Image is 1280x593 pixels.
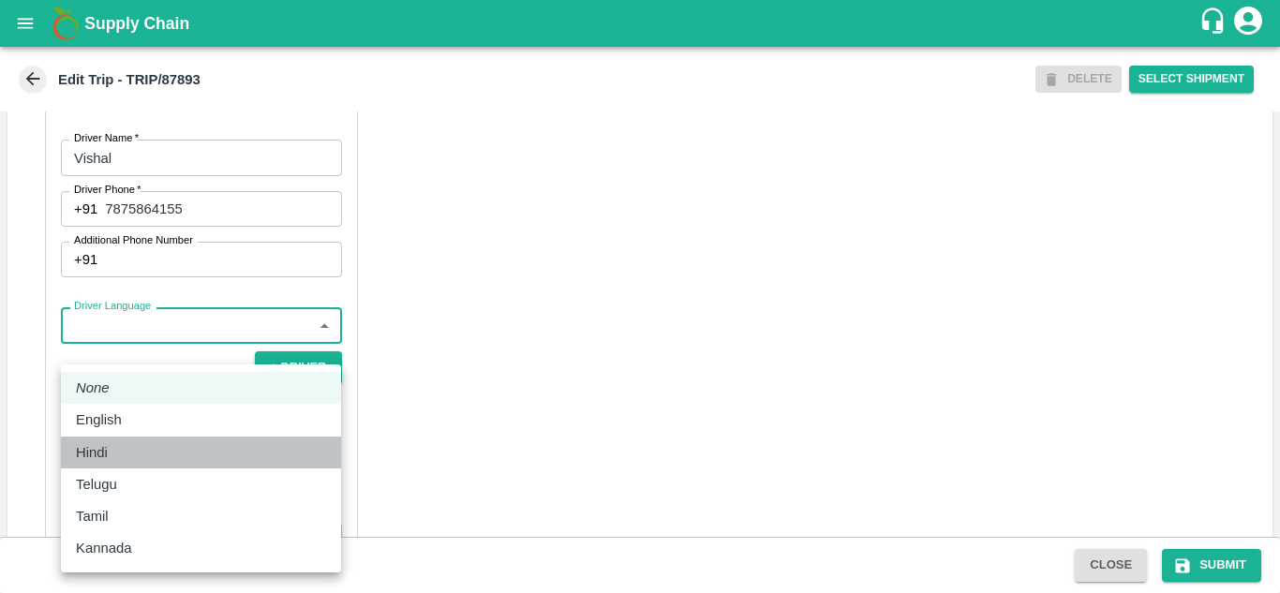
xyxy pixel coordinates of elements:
[76,538,131,558] p: Kannada
[76,409,122,430] p: English
[76,378,110,398] em: None
[76,442,108,463] p: Hindi
[76,506,109,526] p: Tamil
[76,474,117,495] p: Telugu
